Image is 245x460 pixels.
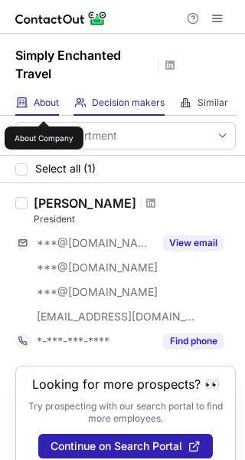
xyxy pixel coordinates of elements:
span: Similar [198,97,228,109]
span: ***@[DOMAIN_NAME] [37,261,158,274]
span: [EMAIL_ADDRESS][DOMAIN_NAME] [37,310,196,324]
span: ***@[DOMAIN_NAME] [37,285,158,299]
h1: Simply Enchanted Travel [15,46,153,83]
img: ContactOut v5.3.10 [15,9,107,28]
span: Continue on Search Portal [51,440,182,452]
button: Reveal Button [163,235,224,251]
span: Select all (1) [35,163,96,175]
span: About [34,97,59,109]
span: ***@[DOMAIN_NAME] [37,236,154,250]
button: Continue on Search Portal [38,434,213,458]
button: Reveal Button [163,333,224,349]
span: Decision makers [92,97,165,109]
div: President [34,212,236,226]
p: Try prospecting with our search portal to find more employees. [27,400,224,425]
div: Select department [24,128,117,143]
header: Looking for more prospects? 👀 [32,377,220,391]
div: [PERSON_NAME] [34,195,136,211]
